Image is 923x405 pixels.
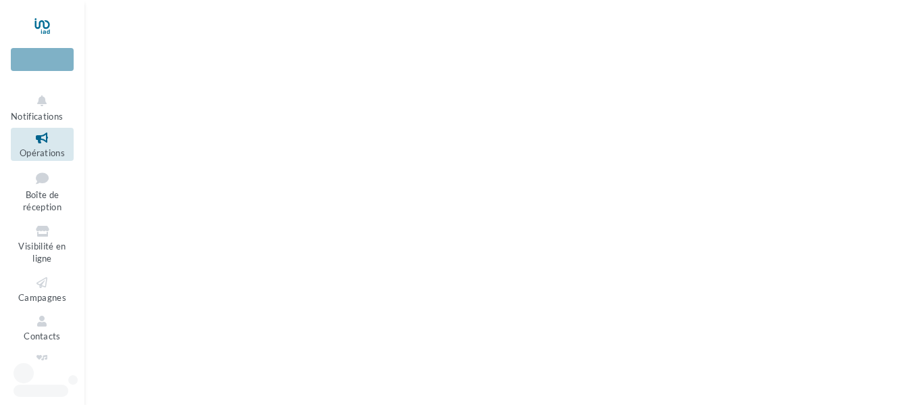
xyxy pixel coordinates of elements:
a: Opérations [11,128,74,161]
span: Opérations [20,147,65,158]
a: Contacts [11,311,74,344]
a: Visibilité en ligne [11,221,74,267]
a: Médiathèque [11,350,74,383]
span: Visibilité en ligne [18,241,66,264]
span: Campagnes [18,292,66,303]
span: Contacts [24,331,61,341]
span: Notifications [11,111,63,122]
div: Nouvelle campagne [11,48,74,71]
a: Boîte de réception [11,166,74,216]
a: Campagnes [11,272,74,306]
span: Boîte de réception [23,189,61,213]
